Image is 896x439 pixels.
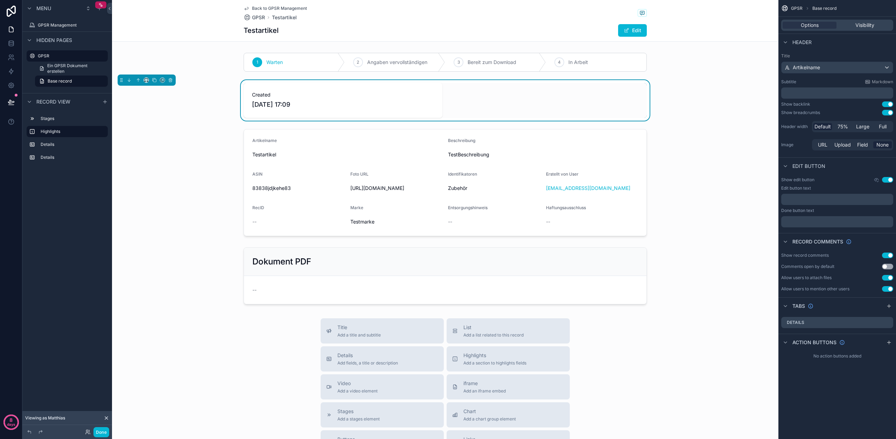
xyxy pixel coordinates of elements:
[855,22,874,29] span: Visibility
[321,346,444,371] button: DetailsAdd fields, a title or description
[41,155,105,160] label: Details
[872,79,893,85] span: Markdown
[781,53,893,59] label: Title
[792,238,843,245] span: Record comments
[337,360,398,366] span: Add fields, a title or description
[814,123,831,130] span: Default
[38,22,106,28] label: GPSR Management
[27,50,108,62] a: GPSR
[337,408,380,415] span: Stages
[463,388,506,394] span: Add an iframe embed
[781,177,814,183] label: Show edit button
[22,110,112,170] div: scrollable content
[25,415,65,421] span: Viewing as Matthias
[27,20,108,31] a: GPSR Management
[781,101,810,107] div: Show backlink
[244,26,279,35] h1: Testartikel
[447,374,570,399] button: iframeAdd an iframe embed
[781,87,893,99] div: scrollable content
[447,346,570,371] button: HighlightsAdd a section to highlights fields
[876,141,889,148] span: None
[337,352,398,359] span: Details
[463,360,526,366] span: Add a section to highlights fields
[793,64,820,71] span: Artikelname
[778,351,896,362] div: No action buttons added
[463,380,506,387] span: iframe
[7,419,15,429] p: days
[41,142,105,147] label: Details
[781,208,814,213] label: Done button text
[337,324,381,331] span: Title
[463,324,524,331] span: List
[792,339,836,346] span: Action buttons
[791,6,803,11] span: GPSR
[463,352,526,359] span: Highlights
[463,408,516,415] span: Chart
[801,22,819,29] span: Options
[838,123,848,130] span: 75%
[48,78,72,84] span: Base record
[252,100,434,109] span: [DATE] 17:09
[93,427,109,437] button: Done
[244,6,307,11] a: Back to GPSR Management
[38,53,104,59] label: GPSR
[36,5,51,12] span: Menu
[47,63,104,74] span: Ein GPSR Dokument erstellen
[792,163,825,170] span: Edit button
[41,116,105,121] label: Stages
[781,253,829,258] div: Show record comments
[252,6,307,11] span: Back to GPSR Management
[35,63,108,74] a: Ein GPSR Dokument erstellen
[865,79,893,85] a: Markdown
[41,129,102,134] label: Highlights
[812,6,836,11] span: Base record
[337,416,380,422] span: Add a stages element
[244,14,265,21] a: GPSR
[321,318,444,344] button: TitleAdd a title and subtitle
[781,62,893,73] button: Artikelname
[792,303,805,310] span: Tabs
[36,98,70,105] span: Record view
[834,141,851,148] span: Upload
[321,374,444,399] button: VideoAdd a video element
[447,402,570,427] button: ChartAdd a chart group element
[337,388,378,394] span: Add a video element
[781,286,849,292] div: Allow users to mention other users
[35,76,108,87] a: Base record
[781,275,832,281] div: Allow users to attach files
[252,14,265,21] span: GPSR
[781,185,811,191] label: Edit button text
[781,124,809,129] label: Header width
[818,141,827,148] span: URL
[252,91,434,98] span: Created
[9,417,13,424] p: 8
[879,123,887,130] span: Full
[856,123,869,130] span: Large
[463,332,524,338] span: Add a list related to this record
[781,110,820,115] div: Show breadcrumbs
[618,24,647,37] button: Edit
[781,142,809,148] label: Image
[36,37,72,44] span: Hidden pages
[321,402,444,427] button: StagesAdd a stages element
[781,264,834,269] div: Comments open by default
[781,216,893,227] div: scrollable content
[447,318,570,344] button: ListAdd a list related to this record
[272,14,297,21] a: Testartikel
[792,39,812,46] span: Header
[781,194,893,205] div: scrollable content
[463,416,516,422] span: Add a chart group element
[787,320,804,325] label: Details
[857,141,868,148] span: Field
[781,79,796,85] label: Subtitle
[337,332,381,338] span: Add a title and subtitle
[337,380,378,387] span: Video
